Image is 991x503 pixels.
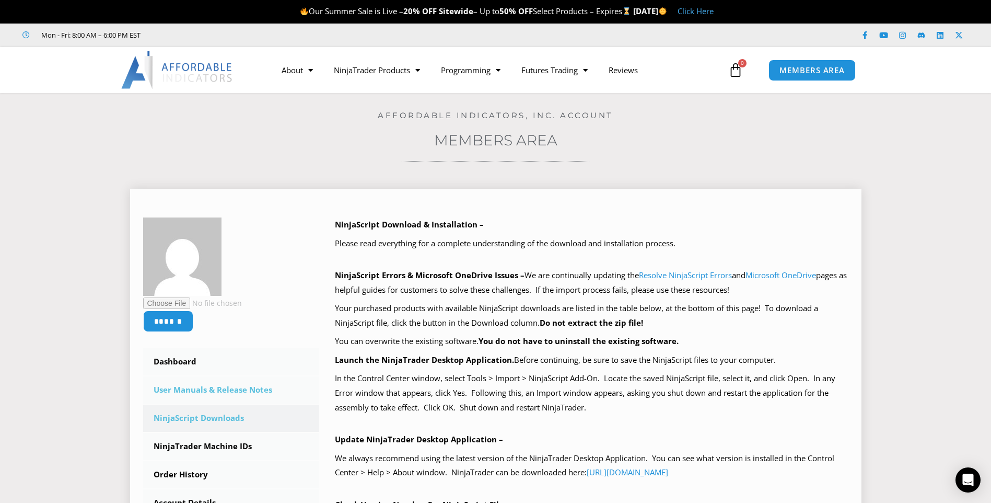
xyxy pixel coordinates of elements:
[335,334,848,349] p: You can overwrite the existing software.
[335,371,848,415] p: In the Control Center window, select Tools > Import > NinjaScript Add-On. Locate the saved NinjaS...
[121,51,234,89] img: LogoAI | Affordable Indicators – NinjaTrader
[738,59,747,67] span: 0
[639,270,732,280] a: Resolve NinjaScript Errors
[335,270,524,280] b: NinjaScript Errors & Microsoft OneDrive Issues –
[768,60,856,81] a: MEMBERS AREA
[143,405,320,432] a: NinjaScript Downloads
[511,58,598,82] a: Futures Trading
[713,55,759,85] a: 0
[155,30,312,40] iframe: Customer reviews powered by Trustpilot
[323,58,430,82] a: NinjaTrader Products
[335,236,848,251] p: Please read everything for a complete understanding of the download and installation process.
[335,301,848,330] p: Your purchased products with available NinjaScript downloads are listed in the table below, at th...
[300,6,633,16] span: Our Summer Sale is Live – – Up to Select Products – Expires
[779,66,845,74] span: MEMBERS AREA
[598,58,648,82] a: Reviews
[300,7,308,15] img: 🔥
[587,467,668,477] a: [URL][DOMAIN_NAME]
[143,433,320,460] a: NinjaTrader Machine IDs
[335,355,514,365] b: Launch the NinjaTrader Desktop Application.
[678,6,714,16] a: Click Here
[659,7,667,15] img: 🌞
[633,6,667,16] strong: [DATE]
[39,29,141,41] span: Mon - Fri: 8:00 AM – 6:00 PM EST
[540,317,643,328] b: Do not extract the zip file!
[745,270,816,280] a: Microsoft OneDrive
[335,219,484,230] b: NinjaScript Download & Installation –
[434,131,557,149] a: Members Area
[335,353,848,368] p: Before continuing, be sure to save the NinjaScript files to your computer.
[271,58,323,82] a: About
[335,434,503,444] b: Update NinjaTrader Desktop Application –
[439,6,473,16] strong: Sitewide
[143,348,320,375] a: Dashboard
[335,451,848,481] p: We always recommend using the latest version of the NinjaTrader Desktop Application. You can see ...
[378,110,613,120] a: Affordable Indicators, Inc. Account
[271,58,726,82] nav: Menu
[479,336,679,346] b: You do not have to uninstall the existing software.
[335,268,848,298] p: We are continually updating the and pages as helpful guides for customers to solve these challeng...
[499,6,533,16] strong: 50% OFF
[623,7,631,15] img: ⌛
[430,58,511,82] a: Programming
[143,218,221,296] img: fe058a18ea1d84c1fd0f8b9ccfd674aa5e794503fd72a400bd66ea4e9910b7d3
[143,376,320,404] a: User Manuals & Release Notes
[143,461,320,488] a: Order History
[403,6,437,16] strong: 20% OFF
[955,467,981,493] div: Open Intercom Messenger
